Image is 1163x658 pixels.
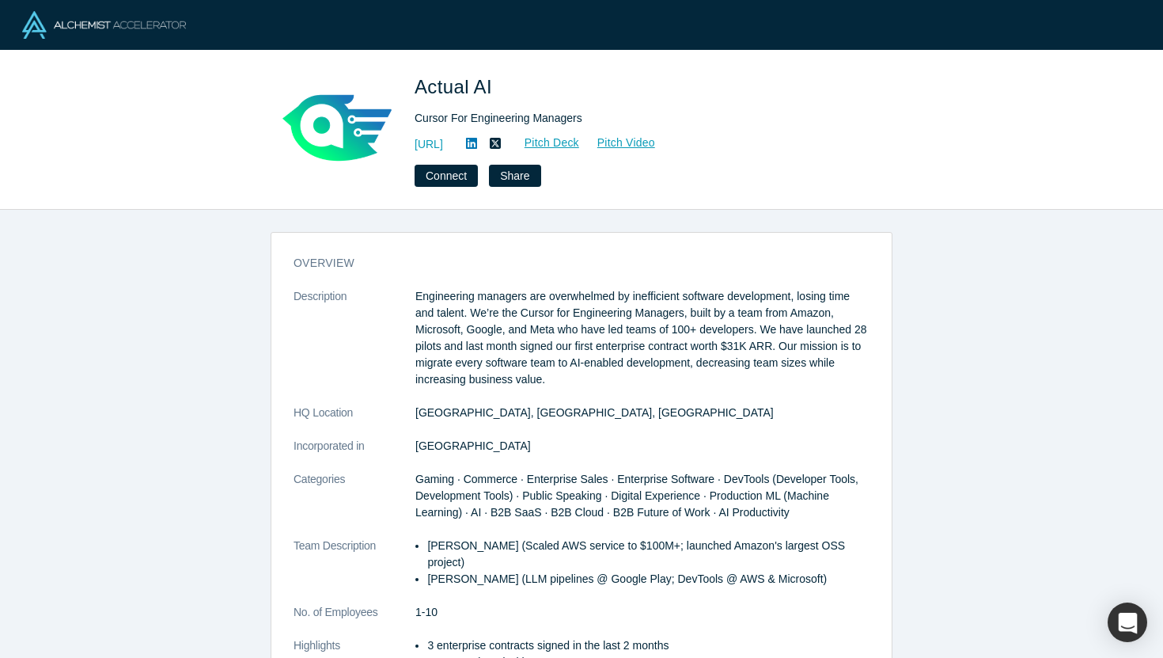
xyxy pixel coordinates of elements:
dd: [GEOGRAPHIC_DATA], [GEOGRAPHIC_DATA], [GEOGRAPHIC_DATA] [415,405,869,421]
dt: Team Description [294,538,415,604]
p: Engineering managers are overwhelmed by inefficient software development, losing time and talent.... [415,288,869,388]
dt: No. of Employees [294,604,415,637]
dd: [GEOGRAPHIC_DATA] [415,438,869,455]
dt: Incorporated in [294,438,415,471]
dt: Categories [294,471,415,538]
dd: 1-10 [415,604,869,621]
img: Alchemist Logo [22,11,186,39]
a: [URL] [415,136,443,153]
p: 3 enterprise contracts signed in the last 2 months [427,637,869,654]
p: [PERSON_NAME] (LLM pipelines @ Google Play; DevTools @ AWS & Microsoft) [427,571,869,588]
a: Pitch Deck [507,134,580,152]
span: Actual AI [415,76,498,97]
dt: Description [294,288,415,405]
p: [PERSON_NAME] (Scaled AWS service to $100M+; launched Amazon's largest OSS project) [427,538,869,571]
img: Actual AI's Logo [282,73,392,184]
button: Connect [415,165,478,187]
a: Pitch Video [580,134,656,152]
div: Cursor For Engineering Managers [415,110,858,127]
span: Gaming · Commerce · Enterprise Sales · Enterprise Software · DevTools (Developer Tools, Developme... [415,473,858,519]
dt: HQ Location [294,405,415,438]
button: Share [489,165,540,187]
h3: overview [294,255,847,272]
